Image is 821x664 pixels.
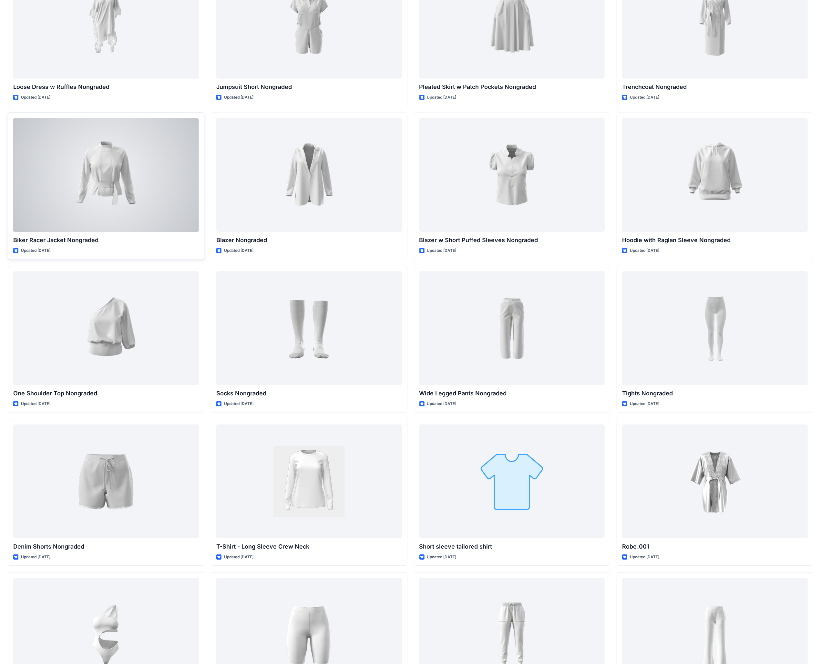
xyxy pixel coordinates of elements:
p: Updated [DATE] [21,247,50,254]
a: Hoodie with Raglan Sleeve Nongraded [622,118,808,231]
p: Updated [DATE] [427,247,457,254]
p: Pleated Skirt w Patch Pockets Nongraded [419,82,605,91]
p: Updated [DATE] [21,94,50,101]
a: Socks Nongraded [216,271,402,385]
p: Updated [DATE] [224,554,253,561]
p: Updated [DATE] [630,554,659,561]
p: Blazer w Short Puffed Sleeves Nongraded [419,236,605,245]
p: Robe_001 [622,542,808,551]
a: Robe_001 [622,424,808,538]
a: Short sleeve tailored shirt [419,424,605,538]
p: One Shoulder Top Nongraded [13,389,199,398]
a: Blazer Nongraded [216,118,402,231]
a: T-Shirt - Long Sleeve Crew Neck [216,424,402,538]
p: Updated [DATE] [427,401,457,407]
p: Trenchcoat Nongraded [622,82,808,91]
a: One Shoulder Top Nongraded [13,271,199,385]
p: Biker Racer Jacket Nongraded [13,236,199,245]
p: Updated [DATE] [427,94,457,101]
p: Updated [DATE] [224,94,253,101]
p: Updated [DATE] [630,247,659,254]
p: Blazer Nongraded [216,236,402,245]
p: Wide Legged Pants Nongraded [419,389,605,398]
p: Updated [DATE] [21,401,50,407]
p: Tights Nongraded [622,389,808,398]
p: Socks Nongraded [216,389,402,398]
a: Biker Racer Jacket Nongraded [13,118,199,231]
p: Loose Dress w Ruffles Nongraded [13,82,199,91]
p: Jumpsuit Short Nongraded [216,82,402,91]
p: Updated [DATE] [224,247,253,254]
p: Short sleeve tailored shirt [419,542,605,551]
p: T-Shirt - Long Sleeve Crew Neck [216,542,402,551]
p: Updated [DATE] [224,401,253,407]
p: Hoodie with Raglan Sleeve Nongraded [622,236,808,245]
p: Updated [DATE] [21,554,50,561]
p: Updated [DATE] [630,401,659,407]
a: Denim Shorts Nongraded [13,424,199,538]
a: Wide Legged Pants Nongraded [419,271,605,385]
a: Tights Nongraded [622,271,808,385]
p: Updated [DATE] [427,554,457,561]
p: Updated [DATE] [630,94,659,101]
p: Denim Shorts Nongraded [13,542,199,551]
a: Blazer w Short Puffed Sleeves Nongraded [419,118,605,231]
